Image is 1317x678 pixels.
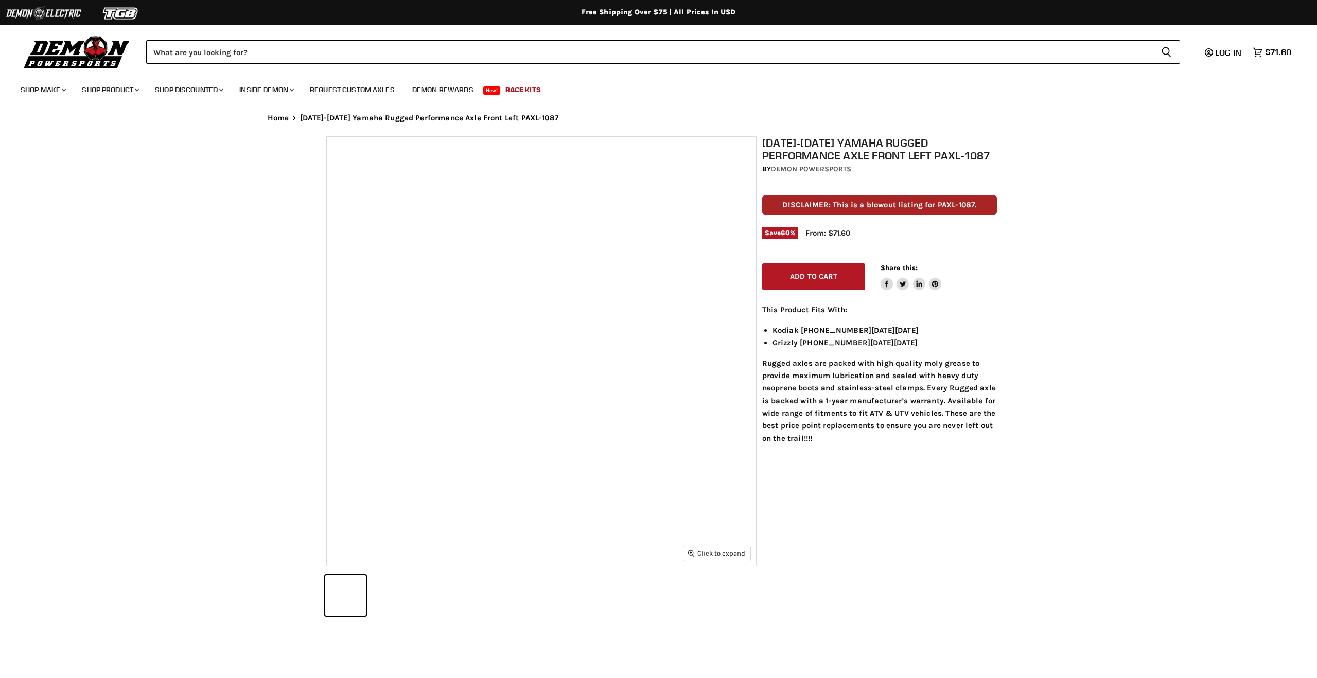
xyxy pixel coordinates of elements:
a: Shop Discounted [147,79,230,100]
span: [DATE]-[DATE] Yamaha Rugged Performance Axle Front Left PAXL-1087 [300,114,558,122]
nav: Breadcrumbs [247,114,1070,122]
h1: [DATE]-[DATE] Yamaha Rugged Performance Axle Front Left PAXL-1087 [762,136,997,162]
img: Demon Powersports [21,33,133,70]
span: 60 [781,229,789,237]
span: Add to cart [790,272,837,281]
img: TGB Logo 2 [82,4,160,23]
p: This Product Fits With: [762,304,997,316]
a: Home [268,114,289,122]
div: Free Shipping Over $75 | All Prices In USD [247,8,1070,17]
span: From: $71.60 [805,228,850,238]
span: New! [483,86,501,95]
aside: Share this: [881,263,942,291]
a: Race Kits [498,79,549,100]
span: Click to expand [688,549,745,557]
ul: Main menu [13,75,1289,100]
button: Add to cart [762,263,865,291]
a: Log in [1200,48,1248,57]
span: Save % [762,227,798,239]
img: Demon Electric Logo 2 [5,4,82,23]
span: Share this: [881,264,918,272]
a: Request Custom Axles [302,79,402,100]
li: Kodiak [PHONE_NUMBER][DATE][DATE] [772,324,997,336]
span: Log in [1215,47,1241,58]
a: Shop Make [13,79,72,100]
a: Shop Product [74,79,145,100]
button: 2003-2007 Yamaha Rugged Performance Axle Front Left PAXL-1087 thumbnail [325,575,366,616]
div: Rugged axles are packed with high quality moly grease to provide maximum lubrication and sealed w... [762,304,997,444]
form: Product [146,40,1180,64]
button: Click to expand [683,546,750,560]
a: Demon Rewards [405,79,481,100]
a: $71.60 [1248,45,1296,60]
a: Demon Powersports [771,165,851,173]
a: Inside Demon [232,79,300,100]
input: Search [146,40,1153,64]
li: Grizzly [PHONE_NUMBER][DATE][DATE] [772,336,997,349]
span: $71.60 [1265,47,1291,57]
button: Search [1153,40,1180,64]
div: by [762,164,997,175]
p: DISCLAIMER: This is a blowout listing for PAXL-1087. [762,195,997,215]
